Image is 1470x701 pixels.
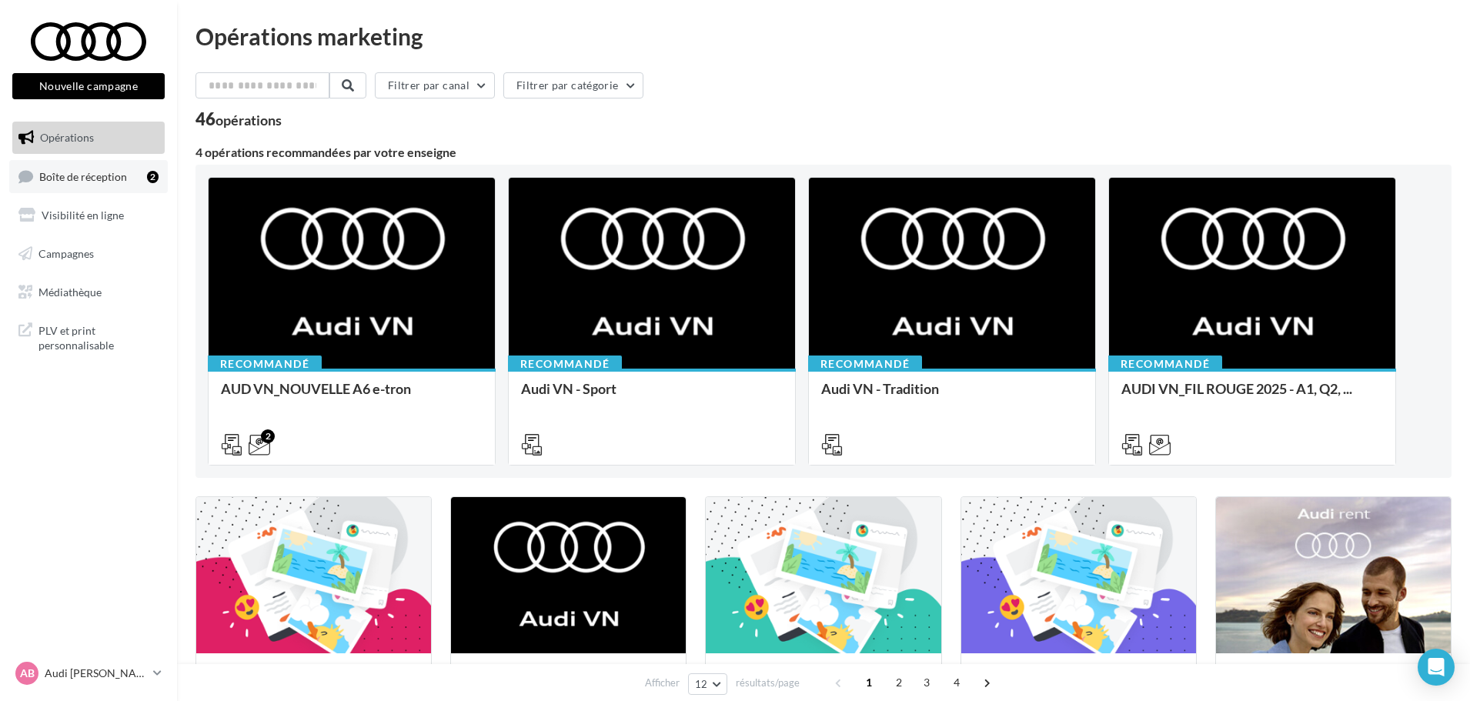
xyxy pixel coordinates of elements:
div: 2 [147,171,159,183]
span: Afficher [645,676,680,690]
span: Médiathèque [38,285,102,298]
span: Visibilité en ligne [42,209,124,222]
span: AB [20,666,35,681]
div: Opérations marketing [195,25,1452,48]
a: Boîte de réception2 [9,160,168,193]
div: 2 [261,429,275,443]
p: Audi [PERSON_NAME] [45,666,147,681]
span: Audi VN - Sport [521,380,616,397]
span: 3 [914,670,939,695]
button: Nouvelle campagne [12,73,165,99]
a: AB Audi [PERSON_NAME] [12,659,165,688]
div: opérations [215,113,282,127]
div: Recommandé [1108,356,1222,372]
a: Opérations [9,122,168,154]
a: Médiathèque [9,276,168,309]
a: PLV et print personnalisable [9,314,168,359]
span: 1 [857,670,881,695]
span: AUD VN_NOUVELLE A6 e-tron [221,380,411,397]
div: Recommandé [808,356,922,372]
span: PLV et print personnalisable [38,320,159,353]
a: Visibilité en ligne [9,199,168,232]
span: Boîte de réception [39,169,127,182]
span: AUDI VN_FIL ROUGE 2025 - A1, Q2, ... [1121,380,1352,397]
span: Opérations [40,131,94,144]
button: Filtrer par canal [375,72,495,98]
div: 46 [195,111,282,128]
a: Campagnes [9,238,168,270]
span: Audi VN - Tradition [821,380,939,397]
span: Campagnes [38,247,94,260]
button: 12 [688,673,727,695]
span: 12 [695,678,708,690]
div: 4 opérations recommandées par votre enseigne [195,146,1452,159]
button: Filtrer par catégorie [503,72,643,98]
span: 4 [944,670,969,695]
div: Recommandé [508,356,622,372]
span: résultats/page [736,676,800,690]
div: Recommandé [208,356,322,372]
div: Open Intercom Messenger [1418,649,1455,686]
span: 2 [887,670,911,695]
